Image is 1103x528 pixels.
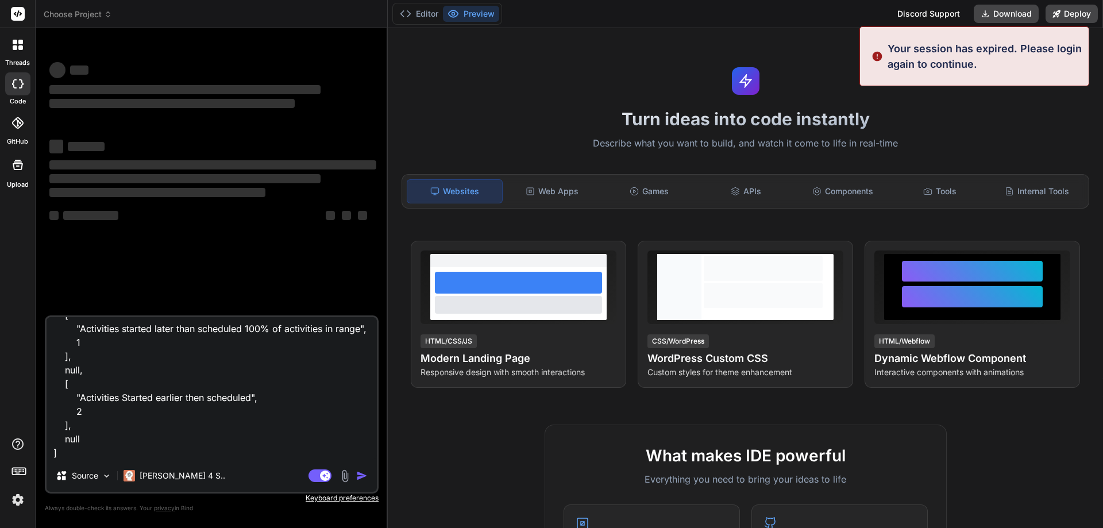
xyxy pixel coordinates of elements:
p: Your session has expired. Please login again to continue. [888,41,1082,72]
img: Pick Models [102,471,111,481]
label: GitHub [7,137,28,147]
label: threads [5,58,30,68]
span: Choose Project [44,9,112,20]
span: ‌ [326,211,335,220]
div: Discord Support [890,5,967,23]
div: HTML/CSS/JS [421,334,477,348]
div: CSS/WordPress [647,334,709,348]
img: alert [871,41,883,72]
label: Upload [7,180,29,190]
p: Describe what you want to build, and watch it come to life in real-time [395,136,1096,151]
button: Deploy [1046,5,1098,23]
span: ‌ [70,65,88,75]
img: Claude 4 Sonnet [124,470,135,481]
div: Websites [407,179,503,203]
span: privacy [154,504,175,511]
span: ‌ [358,211,367,220]
textarea: [ [ "Activities started on time", 28 ], null, [ "Activities started later than scheduled 100% of ... [47,317,377,460]
h4: Modern Landing Page [421,350,616,367]
p: Keyboard preferences [45,494,379,503]
span: ‌ [49,85,321,94]
p: [PERSON_NAME] 4 S.. [140,470,225,481]
button: Editor [395,6,443,22]
h4: WordPress Custom CSS [647,350,843,367]
span: ‌ [63,211,118,220]
h1: Turn ideas into code instantly [395,109,1096,129]
img: attachment [338,469,352,483]
span: ‌ [49,62,65,78]
span: ‌ [49,140,63,153]
div: APIs [699,179,793,203]
img: icon [356,470,368,481]
div: Components [796,179,890,203]
h4: Dynamic Webflow Component [874,350,1070,367]
div: Web Apps [505,179,600,203]
span: ‌ [49,99,295,108]
span: ‌ [49,188,265,197]
p: Interactive components with animations [874,367,1070,378]
button: Preview [443,6,499,22]
button: Download [974,5,1039,23]
span: ‌ [68,142,105,151]
span: ‌ [49,211,59,220]
p: Always double-check its answers. Your in Bind [45,503,379,514]
span: ‌ [342,211,351,220]
span: ‌ [49,174,321,183]
div: Tools [893,179,988,203]
p: Everything you need to bring your ideas to life [564,472,928,486]
p: Source [72,470,98,481]
span: ‌ [49,160,376,169]
p: Responsive design with smooth interactions [421,367,616,378]
div: Internal Tools [989,179,1084,203]
div: Games [602,179,697,203]
label: code [10,97,26,106]
h2: What makes IDE powerful [564,444,928,468]
p: Custom styles for theme enhancement [647,367,843,378]
img: settings [8,490,28,510]
div: HTML/Webflow [874,334,935,348]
